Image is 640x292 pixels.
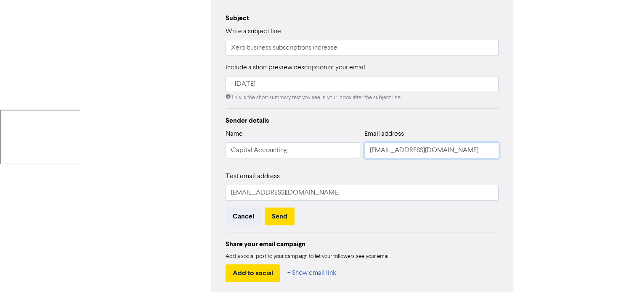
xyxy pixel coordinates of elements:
[226,239,499,249] div: Share your email campaign
[226,13,499,23] div: Subject
[226,26,281,37] label: Write a subject line
[226,129,243,139] label: Name
[226,264,280,282] button: Add to social
[287,264,337,282] button: + Show email link
[364,129,404,139] label: Email address
[265,208,295,225] button: Send
[226,116,499,126] div: Sender details
[226,253,499,261] div: Add a social post to your campaign to let your followers see your email.
[226,94,499,102] div: This is the short summary text you see in your inbox after the subject line.
[226,208,261,225] button: Cancel
[533,201,640,292] iframe: Chat Widget
[226,171,280,182] label: Test email address
[226,63,365,73] label: Include a short preview description of your email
